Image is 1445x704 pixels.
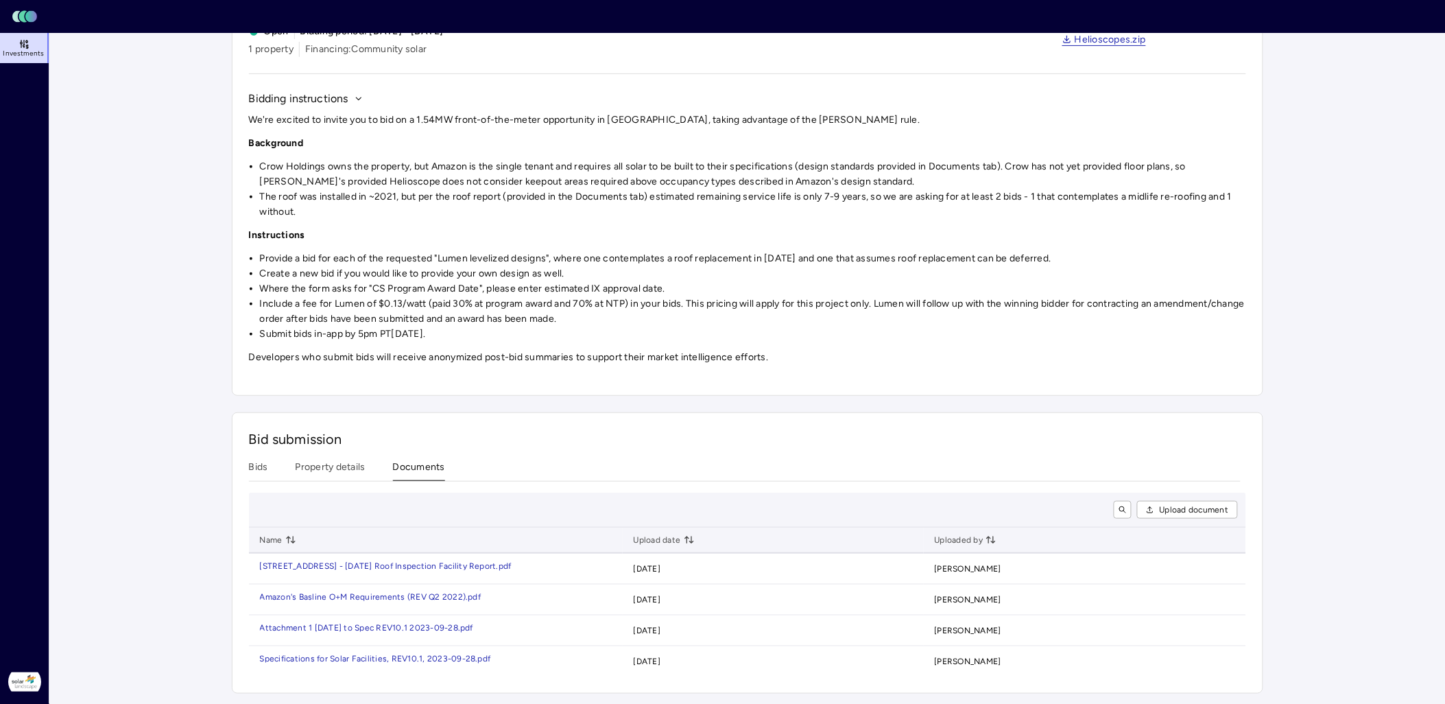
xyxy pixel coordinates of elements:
span: 1 property [249,42,294,57]
p: We're excited to invite you to bid on a 1.54MW front-of-the-meter opportunity in [GEOGRAPHIC_DATA... [249,113,1246,128]
li: Submit bids in-app by 5pm PT[DATE]. [260,327,1246,342]
button: toggle sorting [684,535,695,545]
div: port.pdf [480,562,512,570]
div: 022).pdf [447,593,481,601]
td: [DATE] [623,554,924,585]
button: toggle sorting [986,535,996,545]
td: [DATE] [623,646,924,677]
td: [DATE] [623,615,924,646]
span: Financing: Community solar [305,42,427,57]
strong: Instructions [249,229,305,241]
div: Specifications for Solar Facilities, REV10.1, 2023-0 [260,655,457,663]
li: Create a new bid if you would like to provide your own design as well. [260,266,1246,281]
li: Where the form asks for "CS Program Award Date", please enter estimated IX approval date. [260,281,1246,296]
a: Helioscopes.zip [1062,35,1146,46]
div: 9-28.pdf [457,655,491,663]
span: Investments [3,49,44,58]
p: Developers who submit bids will receive anonymized post-bid summaries to support their market int... [249,350,1246,365]
li: Include a fee for Lumen of $0.13/watt (paid 30% at program award and 70% at NTP) in your bids. Th... [260,296,1246,327]
button: Property details [296,460,366,481]
button: Upload document [1137,501,1238,519]
div: Attachment 1 [DATE] to Spec REV10.1 2023-0 [260,624,440,632]
button: Documents [393,460,445,481]
li: Provide a bid for each of the requested "Lumen levelized designs", where one contemplates a roof ... [260,251,1246,266]
span: Upload date [634,533,695,547]
div: 9-28.pdf [440,624,473,632]
td: [PERSON_NAME] [924,646,1246,677]
span: Upload document [1160,503,1229,517]
a: Specifications for Solar Facilities, REV10.1, 2023-09-28.pdf [260,655,612,663]
a: Attachment 1 [DATE] to Spec REV10.1 2023-09-28.pdf [260,624,612,632]
button: toggle sorting [285,535,296,545]
div: [STREET_ADDRESS] - [DATE] Roof Inspection Facility Re [260,562,480,570]
a: [STREET_ADDRESS] - [DATE] Roof Inspection Facility Report.pdf [260,562,612,570]
a: Amazon's Basline O+M Requirements (REV Q2 2022).pdf [260,593,612,601]
td: [PERSON_NAME] [924,585,1246,615]
li: The roof was installed in ~2021, but per the roof report (provided in the Documents tab) estimate... [260,189,1246,220]
span: Name [260,533,296,547]
button: Bidding instructions [249,91,363,107]
button: toggle search [1114,501,1132,519]
td: [DATE] [623,585,924,615]
strong: Background [249,137,304,149]
td: [PERSON_NAME] [924,554,1246,585]
span: Bid submission [249,431,342,447]
button: Bids [249,460,268,481]
td: [PERSON_NAME] [924,615,1246,646]
span: Bidding instructions [249,91,348,107]
li: Crow Holdings owns the property, but Amazon is the single tenant and requires all solar to be bui... [260,159,1246,189]
div: Amazon's Basline O+M Requirements (REV Q2 2 [260,593,448,601]
span: Uploaded by [935,533,997,547]
img: Solar Landscape [8,666,41,699]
